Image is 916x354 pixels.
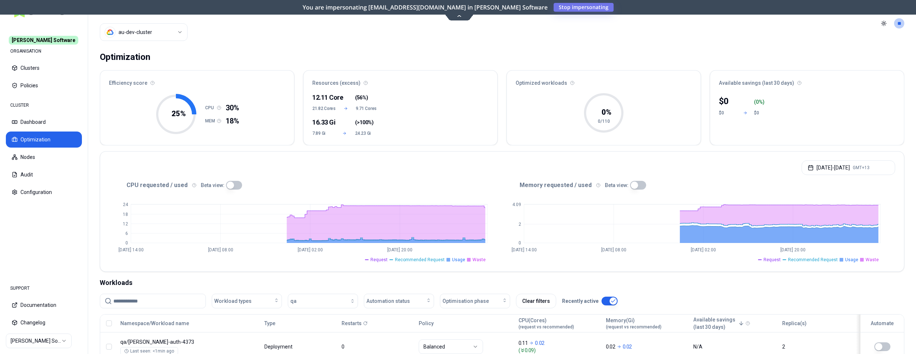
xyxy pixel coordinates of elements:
[6,184,82,200] button: Configuration
[120,316,189,331] button: Namespace/Workload name
[370,257,388,263] span: Request
[782,343,853,350] div: 2
[764,257,781,263] span: Request
[312,92,334,103] div: 12.11 Core
[606,317,661,330] div: Memory(Gi)
[312,106,336,111] span: 21.82 Cores
[788,257,838,263] span: Recommended Request
[205,118,217,124] h1: MEM
[6,132,82,148] button: Optimization
[125,231,128,236] tspan: 6
[756,98,759,106] p: 0
[342,343,412,350] div: 0
[6,149,82,165] button: Nodes
[440,294,510,308] button: Optimisation phase
[109,181,502,190] div: CPU requested / used
[214,297,252,305] span: Workload types
[719,110,736,116] div: $0
[312,130,334,136] span: 7.89 Gi
[519,347,599,354] span: ( 0.09 )
[6,114,82,130] button: Dashboard
[606,324,661,330] span: (request vs recommended)
[9,36,78,45] span: [PERSON_NAME] Software
[364,294,434,308] button: Automation status
[519,316,574,331] button: CPU(Cores)(request vs recommended)
[442,297,489,305] span: Optimisation phase
[6,60,82,76] button: Clusters
[519,339,528,347] p: 0.11
[355,119,373,126] span: ( )
[719,95,736,107] div: $
[208,247,233,252] tspan: [DATE] 08:00
[304,71,497,91] div: Resources (excess)
[288,294,358,308] button: qa
[606,316,661,331] button: Memory(Gi)(request vs recommended)
[312,117,334,127] div: 16.33 Gi
[100,71,294,91] div: Efficiency score
[6,297,82,313] button: Documentation
[357,94,366,101] span: 56%
[780,247,806,252] tspan: [DATE] 20:00
[606,343,615,350] p: 0.02
[472,257,486,263] span: Waste
[605,182,629,189] p: Beta view:
[6,77,82,94] button: Policies
[120,338,258,346] p: rex-auth-4373
[226,116,239,126] span: 18%
[355,130,377,136] span: 24.23 Gi
[598,119,610,124] tspan: 0/110
[452,257,465,263] span: Usage
[802,160,895,175] button: [DATE]-[DATE]GMT+13
[710,71,904,91] div: Available savings (last 30 days)
[205,105,217,111] h1: CPU
[387,247,412,252] tspan: [DATE] 20:00
[507,71,701,91] div: Optimized workloads
[226,103,239,113] span: 30%
[366,297,410,305] span: Automation status
[124,348,174,354] div: Last seen: <1min ago
[6,98,82,113] div: CLUSTER
[118,247,144,252] tspan: [DATE] 14:00
[519,240,521,245] tspan: 0
[6,167,82,183] button: Audit
[845,257,858,263] span: Usage
[754,98,772,106] div: ( %)
[357,119,372,126] span: >100%
[100,278,904,288] div: Workloads
[298,247,323,252] tspan: [DATE] 02:00
[290,297,297,305] span: qa
[601,247,626,252] tspan: [DATE] 08:00
[691,247,716,252] tspan: [DATE] 02:00
[519,317,574,330] div: CPU(Cores)
[853,165,870,171] span: GMT+13
[516,294,556,308] button: Clear filters
[125,240,128,245] tspan: 0
[100,23,188,41] button: Select a value
[866,257,879,263] span: Waste
[355,94,368,101] span: ( )
[864,320,901,327] div: Automate
[724,95,729,107] p: 0
[123,212,128,217] tspan: 18
[395,257,445,263] span: Recommended Request
[100,50,150,64] div: Optimization
[342,320,362,327] p: Restarts
[264,343,294,350] div: Deployment
[519,324,574,330] span: (request vs recommended)
[106,28,114,36] img: gcp
[356,106,377,111] span: 9.71 Cores
[171,109,185,118] tspan: 25 %
[754,110,772,116] div: $0
[264,316,275,331] button: Type
[602,108,611,117] tspan: 0 %
[693,316,744,331] button: Available savings(last 30 days)
[519,222,521,227] tspan: 2
[123,202,128,207] tspan: 24
[6,44,82,58] div: ORGANISATION
[419,320,512,327] div: Policy
[512,202,521,207] tspan: 4.09
[623,343,632,350] p: 0.02
[535,339,544,347] p: 0.02
[782,316,807,331] button: Replica(s)
[693,343,776,350] div: N/A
